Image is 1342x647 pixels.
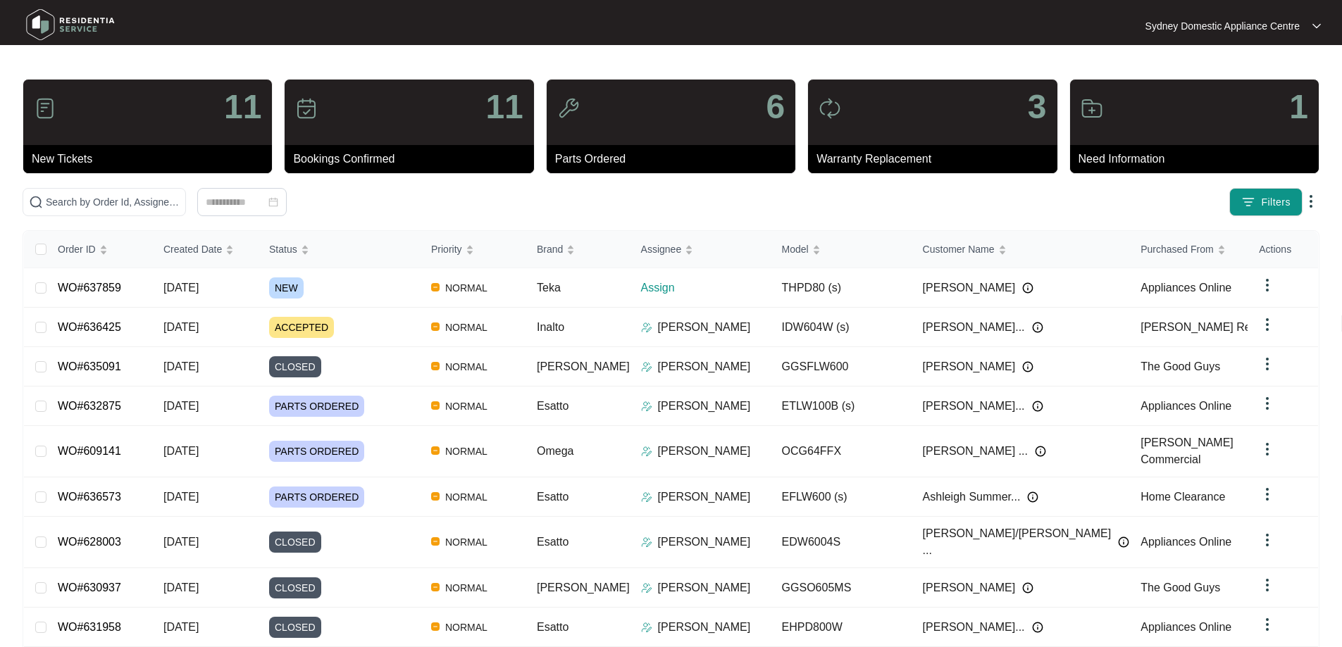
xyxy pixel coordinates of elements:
[58,241,96,257] span: Order ID
[1141,621,1231,633] span: Appliances Online
[431,241,462,257] span: Priority
[641,401,652,412] img: Assigner Icon
[1141,491,1225,503] span: Home Clearance
[440,358,493,375] span: NORMAL
[1141,282,1231,294] span: Appliances Online
[431,492,440,501] img: Vercel Logo
[440,619,493,636] span: NORMAL
[537,400,569,412] span: Esatto
[923,319,1025,336] span: [PERSON_NAME]...
[1259,577,1276,593] img: dropdown arrow
[641,536,652,548] img: Assigner Icon
[771,477,912,517] td: EFLW600 (s)
[1259,486,1276,503] img: dropdown arrow
[1032,622,1043,633] img: Info icon
[163,282,199,294] span: [DATE]
[58,360,121,372] a: WO#635091
[46,231,152,268] th: Order ID
[1118,536,1129,548] img: Info icon
[440,319,493,336] span: NORMAL
[1259,616,1276,633] img: dropdown arrow
[269,577,321,598] span: CLOSED
[431,583,440,591] img: Vercel Logo
[1081,97,1103,120] img: icon
[431,446,440,455] img: Vercel Logo
[1289,90,1308,124] p: 1
[641,279,771,296] p: Assign
[485,90,523,124] p: 11
[1032,401,1043,412] img: Info icon
[1259,532,1276,548] img: dropdown arrow
[269,277,304,299] span: NEW
[912,231,1130,268] th: Customer Name
[658,579,751,596] p: [PERSON_NAME]
[1259,356,1276,372] img: dropdown arrow
[816,151,1057,168] p: Warranty Replacement
[58,400,121,412] a: WO#632875
[1035,446,1046,457] img: Info icon
[46,194,180,210] input: Search by Order Id, Assignee Name, Customer Name, Brand and Model
[766,90,785,124] p: 6
[771,517,912,568] td: EDW6004S
[1248,231,1318,268] th: Actions
[1312,23,1321,30] img: dropdown arrow
[658,534,751,551] p: [PERSON_NAME]
[32,151,272,168] p: New Tickets
[163,360,199,372] span: [DATE]
[771,308,912,347] td: IDW604W (s)
[1022,361,1033,372] img: Info icon
[58,582,121,593] a: WO#630937
[1027,491,1038,503] img: Info icon
[440,489,493,505] span: NORMAL
[163,241,222,257] span: Created Date
[923,579,1016,596] span: [PERSON_NAME]
[1032,322,1043,333] img: Info icon
[163,321,199,333] span: [DATE]
[771,426,912,477] td: OCG64FFX
[1141,321,1265,333] span: [PERSON_NAME] Retail
[58,282,121,294] a: WO#637859
[658,319,751,336] p: [PERSON_NAME]
[1145,19,1300,33] p: Sydney Domestic Appliance Centre
[923,398,1025,415] span: [PERSON_NAME]...
[537,321,564,333] span: Inalto
[923,279,1016,296] span: [PERSON_NAME]
[771,347,912,387] td: GGSFLW600
[1022,582,1033,593] img: Info icon
[923,358,1016,375] span: [PERSON_NAME]
[1141,582,1220,593] span: The Good Guys
[555,151,795,168] p: Parts Ordered
[923,443,1028,460] span: [PERSON_NAME] ...
[431,283,440,291] img: Vercel Logo
[641,241,682,257] span: Assignee
[1241,195,1255,209] img: filter icon
[440,534,493,551] span: NORMAL
[269,486,364,508] span: PARTS ORDERED
[1259,441,1276,458] img: dropdown arrow
[258,231,420,268] th: Status
[557,97,580,120] img: icon
[1022,282,1033,294] img: Info icon
[293,151,533,168] p: Bookings Confirmed
[1079,151,1319,168] p: Need Information
[1259,395,1276,412] img: dropdown arrow
[537,582,630,593] span: [PERSON_NAME]
[163,621,199,633] span: [DATE]
[58,536,121,548] a: WO#628003
[537,360,630,372] span: [PERSON_NAME]
[537,621,569,633] span: Esatto
[771,387,912,426] td: ETLW100B (s)
[431,322,440,331] img: Vercel Logo
[431,622,440,631] img: Vercel Logo
[658,619,751,636] p: [PERSON_NAME]
[537,491,569,503] span: Esatto
[58,621,121,633] a: WO#631958
[440,279,493,296] span: NORMAL
[771,568,912,608] td: GGSO605MS
[782,241,809,257] span: Model
[58,321,121,333] a: WO#636425
[630,231,771,268] th: Assignee
[1141,241,1213,257] span: Purchased From
[819,97,841,120] img: icon
[163,400,199,412] span: [DATE]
